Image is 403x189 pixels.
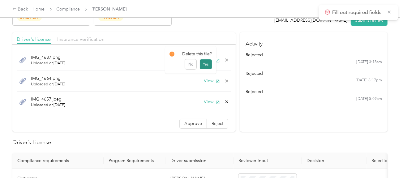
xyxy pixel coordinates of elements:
[31,96,65,102] span: IMG_4657.jpeg
[33,6,45,12] a: Home
[12,6,28,13] div: Back
[31,75,65,82] span: IMG_4664.png
[200,59,212,69] button: Yes
[246,52,382,58] div: rejected
[92,6,127,12] span: [PERSON_NAME]
[246,88,382,95] div: rejected
[204,99,220,105] button: View
[368,154,403,189] iframe: Everlance-gr Chat Button Frame
[302,153,367,169] th: Decision
[104,169,165,189] td: -
[12,153,104,169] th: Compliance requirements
[104,153,165,169] th: Program Requirements
[356,96,382,102] time: [DATE] 5:09am
[169,51,212,57] div: Delete this file?
[356,78,382,83] time: [DATE] 8:17pm
[184,121,202,126] span: Approve
[17,176,37,181] span: First name
[165,169,234,189] td: [PERSON_NAME]
[31,102,65,108] span: Uploaded on [DATE]
[275,17,348,24] div: [EMAIL_ADDRESS][DOMAIN_NAME]
[204,78,220,84] button: View
[165,153,234,169] th: Driver submission
[12,138,388,147] h2: Driver’s License
[351,15,388,26] button: Submit review
[57,6,80,12] a: Compliance
[17,36,51,42] span: Driver's license
[212,121,223,126] span: Reject
[332,9,383,16] p: Fill out required fields
[246,70,382,77] div: rejected
[31,61,65,66] span: Uploaded on [DATE]
[234,153,302,169] th: Reviewer input
[31,82,65,87] span: Uploaded on [DATE]
[31,54,65,61] span: IMG_4687.png
[356,59,382,65] time: [DATE] 3:18am
[12,169,104,189] td: First name
[240,32,388,52] h4: Activity
[57,36,105,42] span: Insurance verification
[185,59,196,69] button: No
